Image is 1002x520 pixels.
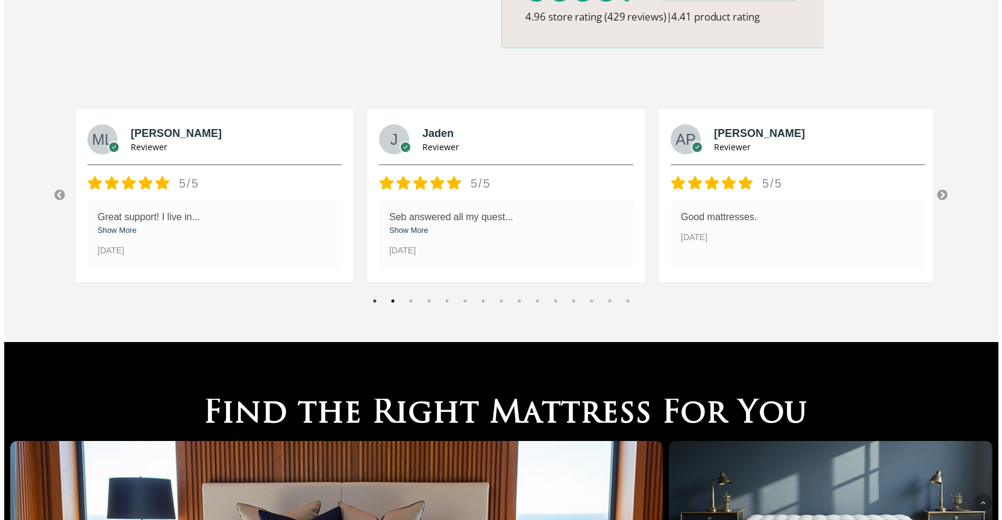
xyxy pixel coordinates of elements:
span: s [635,399,651,430]
span: F [203,399,222,430]
button: 12 of 5 [568,295,580,307]
span: r [580,399,601,430]
button: 11 of 5 [550,295,562,307]
div: [DATE] [389,244,623,257]
span: t [542,399,561,430]
div: 5/5 [471,177,491,189]
span: o [759,399,784,430]
div: Jaden [422,126,459,141]
div: Great support! I live in [98,211,331,237]
div: [PERSON_NAME] [714,126,805,141]
img: Jaden [379,124,409,154]
span: t [561,399,580,430]
button: 9 of 5 [513,295,525,307]
button: 7 of 5 [477,295,489,307]
span: d [261,399,287,430]
a: Show More [389,226,428,235]
a: Back to top [974,494,992,512]
span: i [395,399,408,430]
span: a [522,399,542,430]
a: Show More [98,226,137,235]
span: e [601,399,619,430]
span: e [344,399,362,430]
span: ... [389,212,513,235]
h2: Find the Right Mattress For You [203,399,807,430]
span: R [372,399,395,430]
button: 8 of 5 [495,295,507,307]
div: [DATE] [98,244,331,257]
div: 5/5 [762,177,783,189]
span: r [706,399,727,430]
button: 6 of 5 [459,295,471,307]
div: Seb answered all my quest [389,211,623,237]
button: 1 of 5 [369,295,381,307]
button: 14 of 5 [604,295,616,307]
span: Y [737,399,759,430]
p: Good mattresses. [681,211,915,224]
button: 15 of 5 [622,295,634,307]
div: Rated 5 out of 5 [671,176,753,191]
div: Reviewer [422,141,459,153]
img: Michael L. [87,124,117,154]
button: Next [936,189,948,201]
span: M [489,399,522,430]
button: 2 of 5 [387,295,399,307]
span: h [317,399,344,430]
span: n [234,399,261,430]
span: F [662,399,680,430]
button: 5 of 5 [441,295,453,307]
button: Previous [54,189,66,201]
div: Reviewer [131,141,222,153]
span: t [460,399,479,430]
span: ... [98,212,200,235]
button: 3 of 5 [405,295,417,307]
span: h [433,399,460,430]
img: Amina Park [671,124,701,154]
div: Reviewer [714,141,805,153]
span: u [784,399,807,430]
button: 13 of 5 [586,295,598,307]
span: i [222,399,234,430]
span: g [408,399,433,430]
div: Rated 5 out of 5 [379,176,462,191]
button: 10 of 5 [531,295,543,307]
div: [DATE] [681,231,915,244]
span: o [680,399,706,430]
span: t [298,399,317,430]
button: 4 of 5 [423,295,435,307]
div: [PERSON_NAME] [131,126,222,141]
div: 5/5 [179,177,199,189]
span: s [619,399,635,430]
div: Rated 5 out of 5 [87,176,170,191]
